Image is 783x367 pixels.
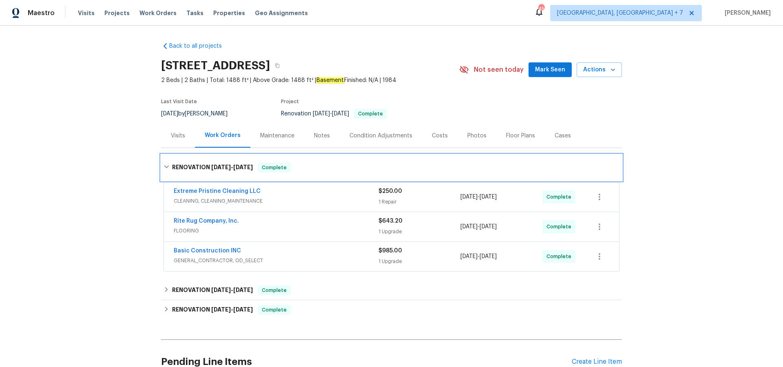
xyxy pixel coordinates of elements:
span: - [211,287,253,293]
span: [DATE] [233,287,253,293]
div: by [PERSON_NAME] [161,109,237,119]
button: Copy Address [270,58,285,73]
span: [DATE] [460,254,478,259]
em: Basement [316,77,344,84]
span: [DATE] [332,111,349,117]
span: Complete [259,286,290,294]
span: $985.00 [378,248,402,254]
span: $643.20 [378,218,403,224]
span: Renovation [281,111,387,117]
span: - [460,252,497,261]
span: $250.00 [378,188,402,194]
span: [DATE] [480,254,497,259]
span: Complete [546,252,575,261]
span: - [313,111,349,117]
span: - [211,164,253,170]
span: CLEANING, CLEANING_MAINTENANCE [174,197,378,205]
div: Visits [171,132,185,140]
div: 1 Upgrade [378,228,460,236]
h6: RENOVATION [172,285,253,295]
div: Costs [432,132,448,140]
span: - [460,193,497,201]
div: 1 Upgrade [378,257,460,265]
a: Extreme Pristine Cleaning LLC [174,188,261,194]
div: Condition Adjustments [349,132,412,140]
span: [DATE] [460,194,478,200]
span: Properties [213,9,245,17]
div: Cases [555,132,571,140]
span: [DATE] [233,307,253,312]
a: Rite Rug Company, Inc. [174,218,239,224]
div: Floor Plans [506,132,535,140]
button: Mark Seen [529,62,572,77]
span: [PERSON_NAME] [721,9,771,17]
a: Back to all projects [161,42,239,50]
span: [DATE] [161,111,178,117]
span: Complete [546,193,575,201]
div: Work Orders [205,131,241,139]
span: Tasks [186,10,203,16]
div: RENOVATION [DATE]-[DATE]Complete [161,300,622,320]
span: Complete [355,111,386,116]
span: [DATE] [480,224,497,230]
span: Mark Seen [535,65,565,75]
div: 1 Repair [378,198,460,206]
span: [DATE] [211,164,231,170]
a: Basic Construction INC [174,248,241,254]
span: Project [281,99,299,104]
div: Photos [467,132,487,140]
span: Complete [259,306,290,314]
span: Maestro [28,9,55,17]
span: Projects [104,9,130,17]
span: [DATE] [233,164,253,170]
span: Visits [78,9,95,17]
div: Maintenance [260,132,294,140]
span: Geo Assignments [255,9,308,17]
span: 2 Beds | 2 Baths | Total: 1488 ft² | Above Grade: 1488 ft² | Finished: N/A | 1984 [161,76,459,84]
span: Not seen today [474,66,524,74]
span: [DATE] [211,287,231,293]
h2: [STREET_ADDRESS] [161,62,270,70]
span: - [211,307,253,312]
span: [DATE] [313,111,330,117]
span: FLOORING [174,227,378,235]
span: Last Visit Date [161,99,197,104]
h6: RENOVATION [172,305,253,315]
span: [DATE] [480,194,497,200]
div: RENOVATION [DATE]-[DATE]Complete [161,155,622,181]
button: Actions [577,62,622,77]
span: [DATE] [211,307,231,312]
h6: RENOVATION [172,163,253,172]
span: [DATE] [460,224,478,230]
span: Work Orders [139,9,177,17]
span: - [460,223,497,231]
div: 45 [538,5,544,13]
span: [GEOGRAPHIC_DATA], [GEOGRAPHIC_DATA] + 7 [557,9,683,17]
div: Notes [314,132,330,140]
div: Create Line Item [572,358,622,366]
span: Actions [583,65,615,75]
div: RENOVATION [DATE]-[DATE]Complete [161,281,622,300]
span: Complete [259,164,290,172]
span: GENERAL_CONTRACTOR, OD_SELECT [174,256,378,265]
span: Complete [546,223,575,231]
